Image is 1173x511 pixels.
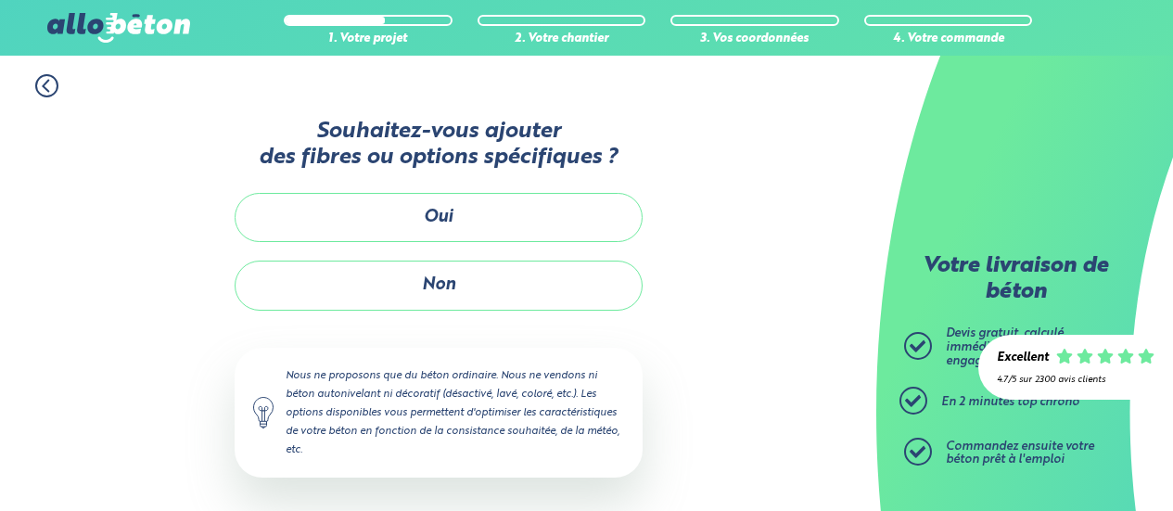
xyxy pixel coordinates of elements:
[997,375,1154,385] div: 4.7/5 sur 2300 avis clients
[1008,439,1153,491] iframe: Help widget launcher
[235,261,643,310] button: Non
[997,351,1049,365] div: Excellent
[909,254,1122,305] p: Votre livraison de béton
[941,396,1079,408] span: En 2 minutes top chrono
[284,32,453,46] div: 1. Votre projet
[235,193,643,242] button: Oui
[946,327,1080,366] span: Devis gratuit, calculé immédiatement et sans engagement
[864,32,1033,46] div: 4. Votre commande
[478,32,646,46] div: 2. Votre chantier
[946,441,1094,466] span: Commandez ensuite votre béton prêt à l'emploi
[235,120,643,171] p: Souhaitez-vous ajouter des fibres ou options spécifiques ?
[47,13,190,43] img: allobéton
[235,348,643,479] div: Nous ne proposons que du béton ordinaire. Nous ne vendons ni béton autonivelant ni décoratif (dés...
[670,32,839,46] div: 3. Vos coordonnées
